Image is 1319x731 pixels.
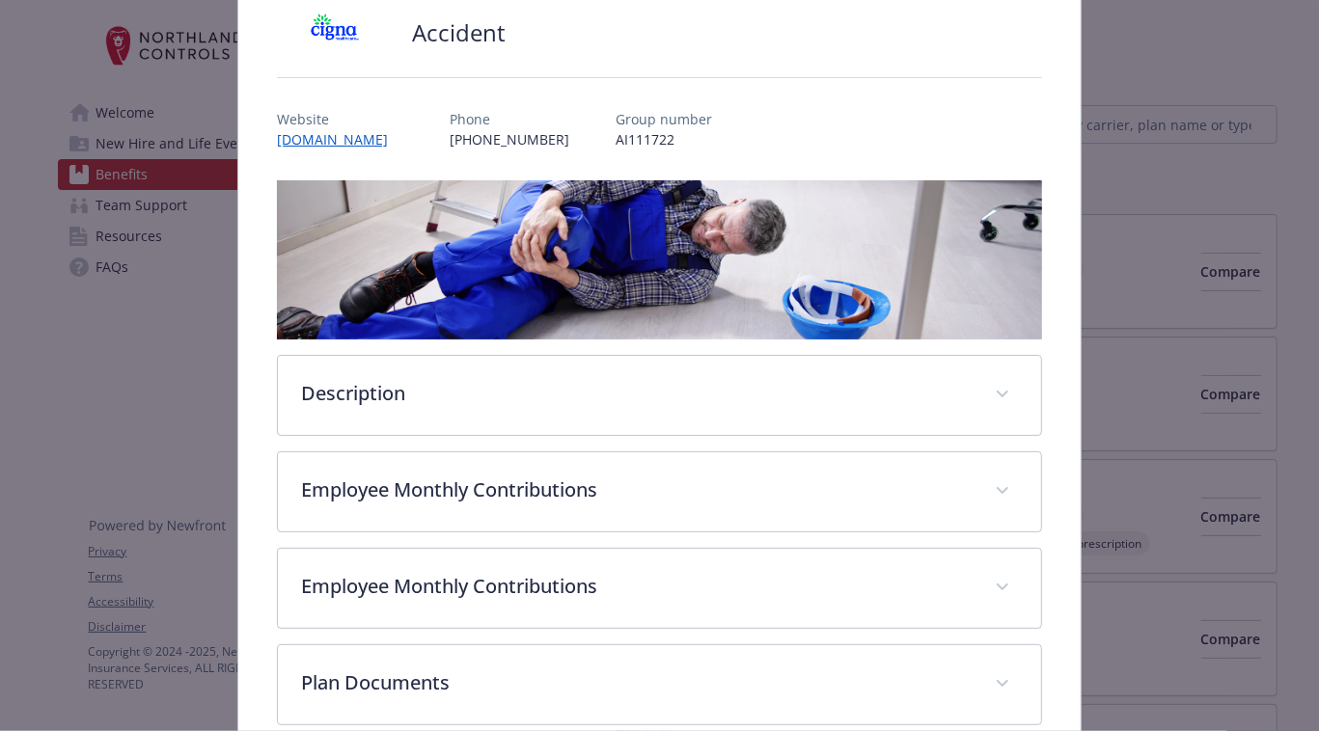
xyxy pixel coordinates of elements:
p: AI111722 [616,129,712,149]
p: Website [277,109,403,129]
p: Description [301,379,972,408]
div: Description [278,356,1041,435]
p: Plan Documents [301,668,972,697]
p: Employee Monthly Contributions [301,572,972,601]
a: [DOMAIN_NAME] [277,130,403,149]
img: banner [277,180,1042,339]
div: Employee Monthly Contributions [278,549,1041,628]
p: Phone [450,109,569,129]
p: Employee Monthly Contributions [301,475,972,504]
img: CIGNA [277,4,393,62]
h2: Accident [412,16,506,49]
div: Employee Monthly Contributions [278,452,1041,531]
p: Group number [616,109,712,129]
div: Plan Documents [278,645,1041,724]
p: [PHONE_NUMBER] [450,129,569,149]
